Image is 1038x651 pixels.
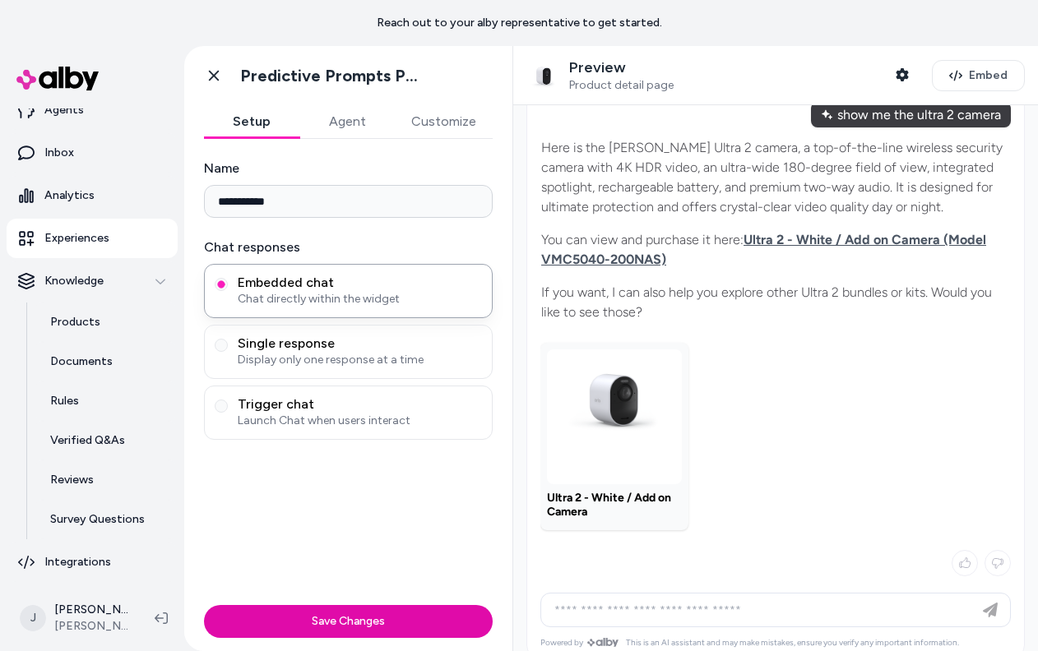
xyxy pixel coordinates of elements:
[7,542,178,582] a: Integrations
[50,353,113,370] p: Documents
[7,176,178,215] a: Analytics
[215,278,228,291] button: Embedded chatChat directly within the widget
[50,314,100,330] p: Products
[204,605,493,638] button: Save Changes
[238,291,482,307] span: Chat directly within the widget
[34,460,178,500] a: Reviews
[44,230,109,247] p: Experiences
[7,90,178,130] a: Agents
[377,15,662,31] p: Reach out to your alby representative to get started.
[54,618,128,635] span: [PERSON_NAME] Prod
[569,78,674,93] span: Product detail page
[54,602,128,618] p: [PERSON_NAME]
[204,238,493,257] label: Chat responses
[569,58,674,77] p: Preview
[969,67,1008,84] span: Embed
[50,393,79,409] p: Rules
[395,105,493,138] button: Customize
[238,396,482,413] span: Trigger chat
[238,275,482,291] span: Embedded chat
[7,261,178,301] button: Knowledge
[240,66,425,86] h1: Predictive Prompts PDP
[44,273,104,289] p: Knowledge
[7,133,178,173] a: Inbox
[34,381,178,421] a: Rules
[20,605,46,631] span: J
[44,554,111,570] p: Integrations
[44,102,84,118] p: Agents
[299,105,395,138] button: Agent
[215,399,228,413] button: Trigger chatLaunch Chat when users interact
[44,187,95,204] p: Analytics
[7,219,178,258] a: Experiences
[50,511,145,528] p: Survey Questions
[238,335,482,352] span: Single response
[204,159,493,178] label: Name
[16,67,99,90] img: alby Logo
[50,432,125,449] p: Verified Q&As
[238,413,482,429] span: Launch Chat when users interact
[34,342,178,381] a: Documents
[50,472,94,488] p: Reviews
[204,105,299,138] button: Setup
[526,59,559,92] img: Essential Outdoor XL 2K - 1 Camera Kit (Dummy for Promo Page)
[238,352,482,368] span: Display only one response at a time
[34,500,178,539] a: Survey Questions
[34,302,178,342] a: Products
[215,339,228,352] button: Single responseDisplay only one response at a time
[44,145,74,161] p: Inbox
[932,60,1025,91] button: Embed
[34,421,178,460] a: Verified Q&As
[10,592,141,644] button: J[PERSON_NAME][PERSON_NAME] Prod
